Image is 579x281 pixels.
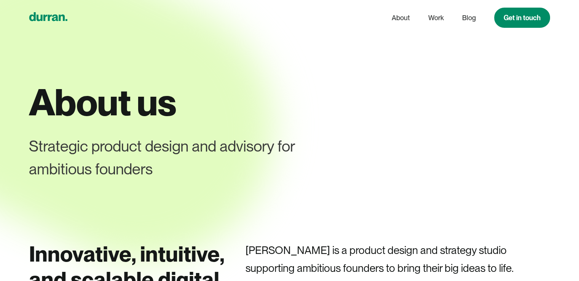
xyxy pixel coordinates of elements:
[392,11,410,25] a: About
[29,82,550,123] h1: About us
[462,11,476,25] a: Blog
[494,8,550,28] a: Get in touch
[29,10,67,25] a: home
[428,11,444,25] a: Work
[29,135,358,180] div: Strategic product design and advisory for ambitious founders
